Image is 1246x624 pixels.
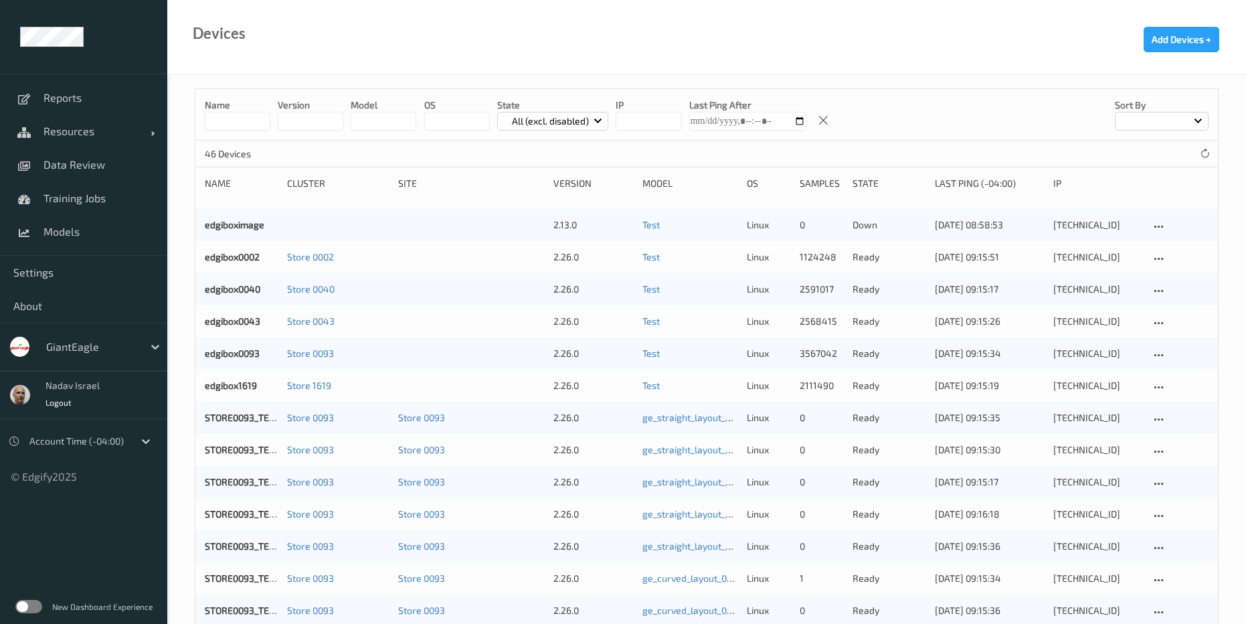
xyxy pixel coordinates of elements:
div: ip [1053,177,1141,190]
a: ge_straight_layout_030_yolo8n_384_9_07_25_fixed [642,412,859,423]
a: Store 1619 [287,380,331,391]
div: [DATE] 09:15:34 [935,572,1044,585]
p: ready [853,443,925,457]
div: [TECHNICAL_ID] [1053,379,1141,392]
div: Samples [800,177,843,190]
div: [DATE] 09:15:51 [935,250,1044,264]
div: [TECHNICAL_ID] [1053,572,1141,585]
a: Test [642,315,660,327]
a: Store 0093 [398,476,445,487]
div: 3567042 [800,347,843,360]
div: [DATE] 09:16:18 [935,508,1044,521]
div: [TECHNICAL_ID] [1053,250,1141,264]
a: ge_curved_layout_030_yolo8n_384_9_07_25 [642,605,830,616]
p: linux [747,347,790,360]
a: ge_straight_layout_030_yolo8n_384_9_07_25_fixed [642,476,859,487]
div: [TECHNICAL_ID] [1053,218,1141,232]
a: edgiboximage [205,219,264,230]
div: 0 [800,218,843,232]
div: OS [747,177,790,190]
a: Test [642,219,660,230]
div: 2.26.0 [553,315,634,328]
p: linux [747,572,790,585]
a: edgibox1619 [205,380,257,391]
div: Cluster [287,177,389,190]
p: linux [747,508,790,521]
a: STORE0093_TERM380 [205,572,300,584]
div: 2.26.0 [553,379,634,392]
p: linux [747,379,790,392]
a: ge_straight_layout_030_yolo8n_384_9_07_25_fixed [642,508,859,520]
p: linux [747,411,790,424]
p: ready [853,379,925,392]
a: Store 0093 [287,508,334,520]
a: Store 0093 [398,412,445,423]
div: 1124248 [800,250,843,264]
a: Store 0093 [398,540,445,552]
a: Test [642,380,660,391]
div: Model [642,177,737,190]
a: STORE0093_TERM393 [205,412,299,423]
p: model [351,98,416,112]
div: [TECHNICAL_ID] [1053,475,1141,489]
a: edgibox0093 [205,347,260,359]
div: 1 [800,572,843,585]
a: Store 0040 [287,283,335,295]
div: 0 [800,604,843,617]
a: Store 0093 [287,540,334,552]
a: edgibox0002 [205,251,260,262]
div: 0 [800,443,843,457]
div: [TECHNICAL_ID] [1053,283,1141,296]
div: [DATE] 09:15:26 [935,315,1044,328]
p: linux [747,250,790,264]
div: [TECHNICAL_ID] [1053,443,1141,457]
a: Store 0093 [287,347,334,359]
div: [DATE] 08:58:53 [935,218,1044,232]
div: [TECHNICAL_ID] [1053,540,1141,553]
div: [DATE] 09:15:35 [935,411,1044,424]
div: Devices [193,27,246,40]
a: Store 0093 [287,605,334,616]
div: 2.26.0 [553,604,634,617]
div: [TECHNICAL_ID] [1053,411,1141,424]
a: Store 0093 [287,412,334,423]
div: 2.26.0 [553,347,634,360]
div: 2.26.0 [553,540,634,553]
p: ready [853,347,925,360]
div: 0 [800,540,843,553]
p: down [853,218,925,232]
div: [DATE] 09:15:36 [935,540,1044,553]
a: Store 0093 [287,572,334,584]
a: Store 0093 [398,572,445,584]
a: edgibox0043 [205,315,260,327]
div: 0 [800,411,843,424]
div: 2.26.0 [553,475,634,489]
p: linux [747,540,790,553]
p: ready [853,283,925,296]
a: ge_straight_layout_030_yolo8n_384_9_07_25_fixed [642,540,859,552]
div: 2.13.0 [553,218,634,232]
a: Store 0093 [398,444,445,455]
a: Store 0043 [287,315,335,327]
div: 2.26.0 [553,572,634,585]
a: Store 0093 [287,444,334,455]
div: Site [398,177,544,190]
div: [TECHNICAL_ID] [1053,508,1141,521]
div: 2111490 [800,379,843,392]
p: linux [747,475,790,489]
p: ready [853,475,925,489]
p: linux [747,604,790,617]
p: ready [853,508,925,521]
button: Add Devices + [1144,27,1219,52]
a: STORE0093_TERM390 [205,476,299,487]
a: Test [642,347,660,359]
p: IP [616,98,681,112]
div: [DATE] 09:15:34 [935,347,1044,360]
a: Test [642,283,660,295]
div: 0 [800,508,843,521]
div: 2.26.0 [553,250,634,264]
a: ge_curved_layout_030_yolo8n_384_9_07_25 [642,572,830,584]
div: 0 [800,475,843,489]
p: version [278,98,343,112]
p: ready [853,315,925,328]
